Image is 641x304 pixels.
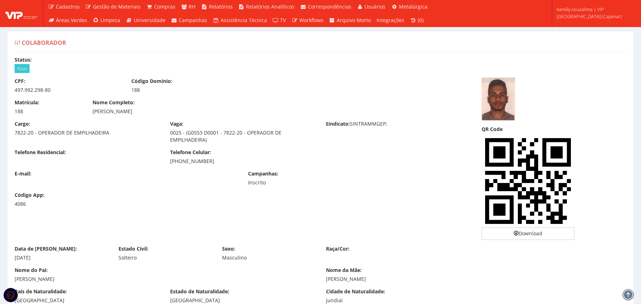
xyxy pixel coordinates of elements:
label: Telefone Residencial: [15,149,66,156]
label: Estado Civil: [119,245,148,252]
label: País de Naturalidade: [15,288,67,295]
label: Data de [PERSON_NAME]: [15,245,77,252]
span: Relatórios Analíticos [246,3,294,10]
span: Ativo [15,64,30,73]
span: TV [280,17,286,23]
label: Nome do Pai: [15,267,48,274]
div: 188 [15,108,82,115]
label: Status: [15,56,32,63]
a: Campanhas [168,14,210,27]
div: [PERSON_NAME] [326,276,627,283]
a: Download [482,227,575,240]
div: Masculino [222,254,315,261]
div: [PERSON_NAME] [93,108,393,115]
label: Nome da Mãe: [326,267,362,274]
div: [GEOGRAPHIC_DATA] [15,297,159,304]
span: (0) [418,17,424,23]
span: Assistência Técnica [221,17,267,23]
div: 4086 [15,200,82,208]
label: E-mail: [15,170,31,177]
img: logo [5,8,37,19]
div: Solteiro [119,254,212,261]
span: Universidade [134,17,165,23]
label: Estado de Naturalidade: [170,288,229,295]
a: Arquivo Morto [326,14,374,27]
span: RH [189,3,195,10]
span: Campanhas [179,17,207,23]
div: [DATE] [15,254,108,261]
span: Arquivo Morto [337,17,371,23]
a: Áreas Verdes [45,14,90,27]
a: Integrações [374,14,407,27]
div: [GEOGRAPHIC_DATA] [170,297,315,304]
span: Compras [154,3,175,10]
span: Usuários [364,3,385,10]
div: [PERSON_NAME] [15,276,315,283]
span: Relatórios [209,3,233,10]
a: Assistência Técnica [210,14,270,27]
span: Limpeza [100,17,120,23]
div: 7822-20 - OPERADOR DE EMPILHADEIRA [15,129,159,136]
label: QR Code [482,126,503,133]
span: kamilly.souzalima | VIP [GEOGRAPHIC_DATA] (Cajamar) [557,6,632,20]
label: Telefone Celular: [170,149,211,156]
div: Inscrito [248,179,354,186]
div: 188 [131,87,237,94]
label: Código App: [15,192,44,199]
span: Colaborador [22,39,66,47]
label: Vaga: [170,120,183,127]
span: Cadastros [56,3,80,10]
label: Matrícula: [15,99,39,106]
a: Limpeza [90,14,124,27]
div: 497.992.298-80 [15,87,121,94]
span: Integrações [377,17,404,23]
span: Workflows [299,17,324,23]
label: Raça/Cor: [326,245,350,252]
span: Metalúrgica [399,3,427,10]
a: Workflows [289,14,326,27]
img: C83d4AgcQcIEneAIHEHCBJ3gCBxBwgSd4AgcQcIEneAIHEHCBJ3gCBxBwgSd4AgcQcIEneAIHEHCBJ3gCBxBwj6C4ayIORJ8p... [482,135,575,228]
label: Sexo: [222,245,235,252]
div: 0025 - (G0553 D0001 - 7822-20 - OPERADOR DE EMPILHADEIRA) [170,129,315,143]
span: Correspondências [308,3,351,10]
span: Gestão de Materiais [93,3,141,10]
a: TV [270,14,289,27]
span: Áreas Verdes [56,17,87,23]
label: Sindicato: [326,120,350,127]
label: CPF: [15,78,25,85]
a: Universidade [123,14,168,27]
label: Cidade de Naturalidade: [326,288,385,295]
img: captura-de-tela-2025-08-18-101422-175552291268a3276045937.png [482,78,515,120]
label: Nome Completo: [93,99,135,106]
a: (0) [407,14,426,27]
label: Campanhas: [248,170,278,177]
div: SINTRAMMGEP; [320,120,476,129]
label: Cargo: [15,120,30,127]
div: Jundiaí [326,297,471,304]
div: [PHONE_NUMBER] [170,158,315,165]
label: Código Domínio: [131,78,172,85]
